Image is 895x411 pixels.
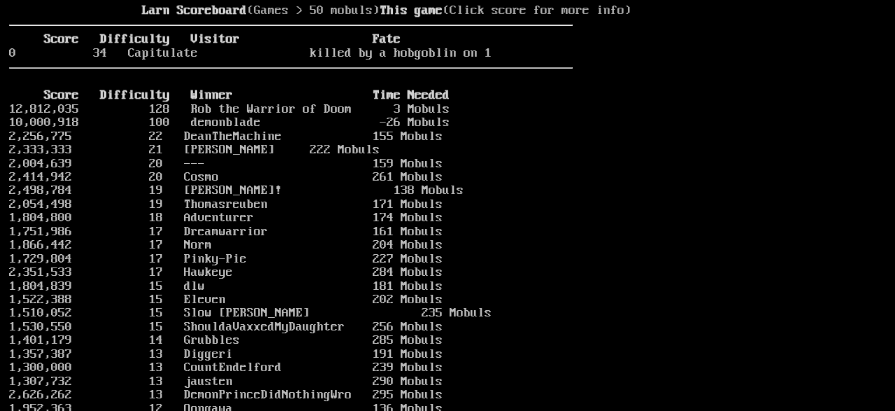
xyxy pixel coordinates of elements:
b: Score Difficulty Visitor Fate [44,32,401,46]
a: 1,401,179 14 Grubbles 285 Mobuls [9,333,443,347]
a: 1,530,550 15 ShouldaVaxxedMyDaughter 256 Mobuls [9,320,443,334]
a: 1,522,388 15 Eleven 202 Mobuls [9,293,443,307]
b: This game [380,4,443,18]
a: 1,357,387 13 Diggeri 191 Mobuls [9,347,443,361]
a: 1,804,800 18 Adventurer 174 Mobuls [9,211,443,225]
a: 2,004,639 20 --- 159 Mobuls [9,157,443,171]
b: Larn Scoreboard [142,4,247,18]
a: 2,414,942 20 Cosmo 261 Mobuls [9,170,443,184]
a: 1,510,052 15 Slow [PERSON_NAME] 235 Mobuls [9,306,492,320]
a: 1,751,986 17 Dreamwarrior 161 Mobuls [9,225,443,239]
b: Score Difficulty Winner Time Needed [44,88,450,102]
a: 12,812,035 128 Rob the Warrior of Doom 3 Mobuls [9,102,450,116]
a: 1,729,804 17 Pinky-Pie 227 Mobuls [9,252,443,266]
a: 2,626,262 13 DemonPrinceDidNothingWro 295 Mobuls [9,388,443,402]
a: 1,300,000 13 CountEndelford 239 Mobuls [9,361,443,375]
a: 2,054,498 19 Thomasreuben 171 Mobuls [9,197,443,211]
a: 0 34 Capitulate killed by a hobgoblin on 1 [9,46,492,60]
a: 1,804,839 15 dlw 181 Mobuls [9,279,443,293]
a: 2,333,333 21 [PERSON_NAME] 222 Mobuls [9,143,380,157]
a: 1,307,732 13 jausten 290 Mobuls [9,375,443,389]
larn: (Games > 50 mobuls) (Click score for more info) Click on a score for more information ---- Reload... [9,4,573,391]
a: 10,000,918 100 demonblade -26 Mobuls [9,116,450,130]
a: 2,351,533 17 Hawkeye 284 Mobuls [9,265,443,279]
a: 2,256,775 22 DeanTheMachine 155 Mobuls [9,130,443,144]
a: 2,498,784 19 [PERSON_NAME]! 138 Mobuls [9,183,464,197]
a: 1,866,442 17 Norm 204 Mobuls [9,238,443,252]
